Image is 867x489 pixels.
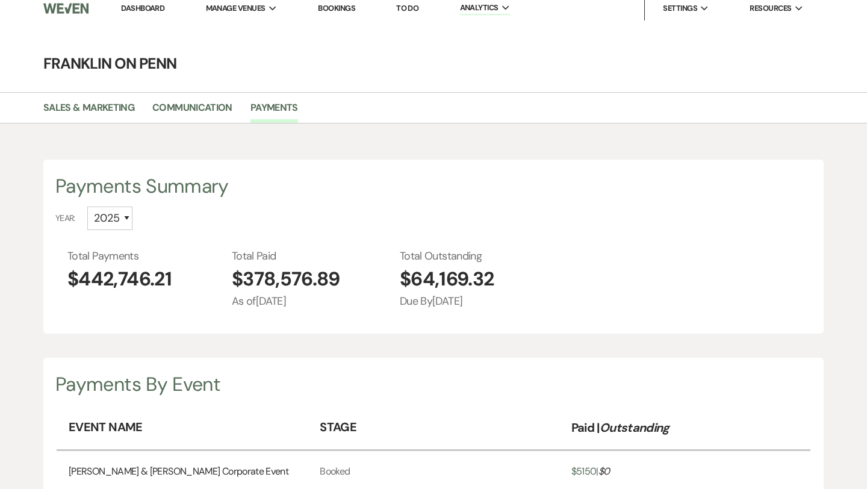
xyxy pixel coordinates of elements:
a: Dashboard [121,3,164,13]
a: [PERSON_NAME] & [PERSON_NAME] Corporate Event [69,464,288,479]
a: $5150|$0 [571,464,610,479]
div: Payments By Event [55,370,812,399]
div: Payments Summary [55,172,812,201]
span: Resources [750,2,791,14]
span: Year: [55,212,75,225]
span: $378,576.89 [232,264,340,293]
a: Communication [152,100,232,123]
th: Stage [308,406,559,451]
em: Outstanding [600,420,670,435]
span: Total Outstanding [400,248,494,264]
a: Sales & Marketing [43,100,134,123]
span: $ 5150 [571,465,597,478]
span: Total Payments [67,248,172,264]
a: To Do [396,3,418,13]
a: Payments [250,100,298,123]
span: As of [DATE] [232,293,340,310]
a: Bookings [318,3,355,13]
p: Paid | [571,418,670,437]
span: $ 0 [598,465,610,478]
th: Event Name [57,406,308,451]
span: Manage Venues [206,2,266,14]
span: Total Paid [232,248,340,264]
span: Due By [DATE] [400,293,494,310]
span: $64,169.32 [400,264,494,293]
span: Settings [663,2,697,14]
span: Analytics [460,2,499,14]
span: $442,746.21 [67,264,172,293]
